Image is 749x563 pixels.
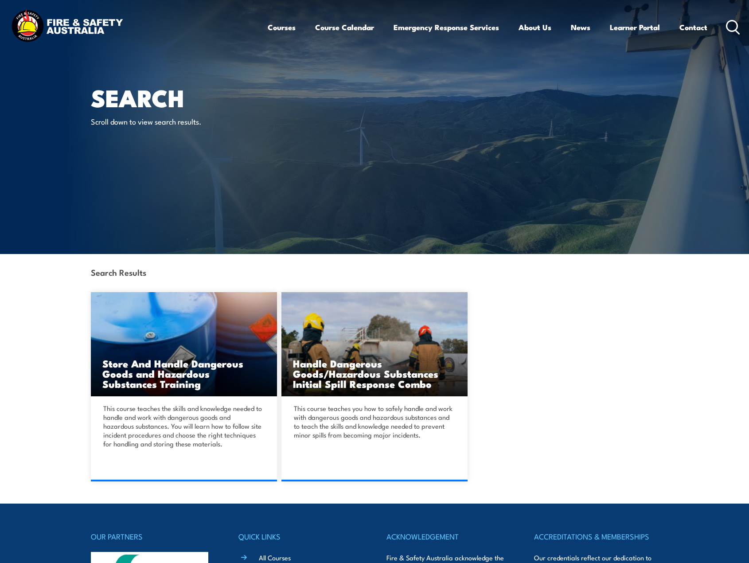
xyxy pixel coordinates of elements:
[610,16,660,39] a: Learner Portal
[259,553,291,562] a: All Courses
[281,292,468,396] img: Fire Team Operations
[91,292,277,396] a: Store And Handle Dangerous Goods and Hazardous Substances Training
[294,404,453,439] p: This course teaches you how to safely handle and work with dangerous goods and hazardous substanc...
[315,16,374,39] a: Course Calendar
[268,16,296,39] a: Courses
[281,292,468,396] a: Handle Dangerous Goods/Hazardous Substances Initial Spill Response Combo
[91,87,310,108] h1: Search
[386,530,511,543] h4: ACKNOWLEDGEMENT
[534,530,658,543] h4: ACCREDITATIONS & MEMBERSHIPS
[293,358,456,389] h3: Handle Dangerous Goods/Hazardous Substances Initial Spill Response Combo
[91,266,146,278] strong: Search Results
[394,16,499,39] a: Emergency Response Services
[238,530,363,543] h4: QUICK LINKS
[679,16,707,39] a: Contact
[102,358,265,389] h3: Store And Handle Dangerous Goods and Hazardous Substances Training
[103,404,262,448] p: This course teaches the skills and knowledge needed to handle and work with dangerous goods and h...
[519,16,551,39] a: About Us
[91,292,277,396] img: Dangerous Goods
[571,16,590,39] a: News
[91,116,253,126] p: Scroll down to view search results.
[91,530,215,543] h4: OUR PARTNERS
